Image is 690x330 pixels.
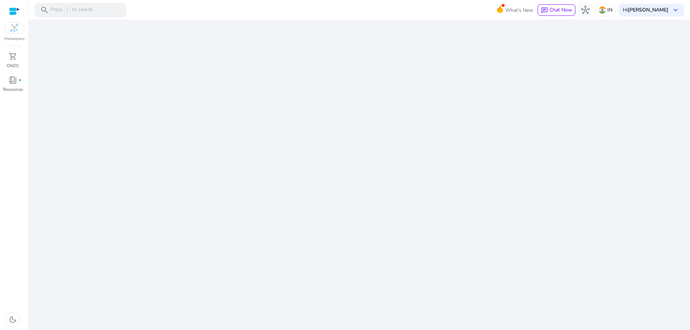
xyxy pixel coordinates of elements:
span: fiber_manual_record [19,79,22,82]
span: What's New [505,4,533,17]
img: ondc-sm.webp [10,24,19,32]
p: Marketplace [4,36,24,42]
span: chat [541,7,548,14]
span: / [64,6,71,14]
b: [PERSON_NAME] [628,6,668,13]
span: hub [581,6,590,14]
p: Resources [3,86,23,93]
button: hub [578,3,593,17]
span: search [40,6,49,14]
span: keyboard_arrow_down [671,6,680,14]
span: book_4 [9,76,17,84]
span: dark_mode [9,315,17,324]
button: chatChat Now [538,4,575,16]
span: shopping_cart [9,52,17,61]
p: IN [607,4,612,16]
p: Press to search [50,6,93,14]
p: Hi [623,8,668,13]
img: in.svg [599,6,606,14]
span: Chat Now [549,6,572,13]
p: ONDC [6,62,19,69]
